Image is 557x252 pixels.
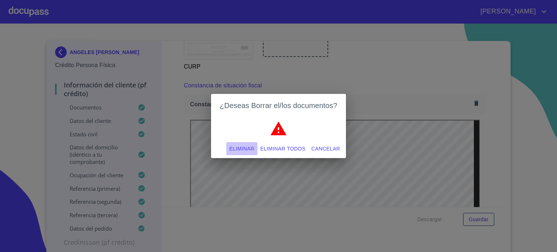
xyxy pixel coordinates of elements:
span: Eliminar todos [260,144,306,153]
button: Cancelar [309,142,343,156]
span: Cancelar [311,144,340,153]
button: Eliminar todos [257,142,309,156]
h2: ¿Deseas Borrar el/los documentos? [220,100,337,111]
button: Eliminar [226,142,257,156]
span: Eliminar [229,144,254,153]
